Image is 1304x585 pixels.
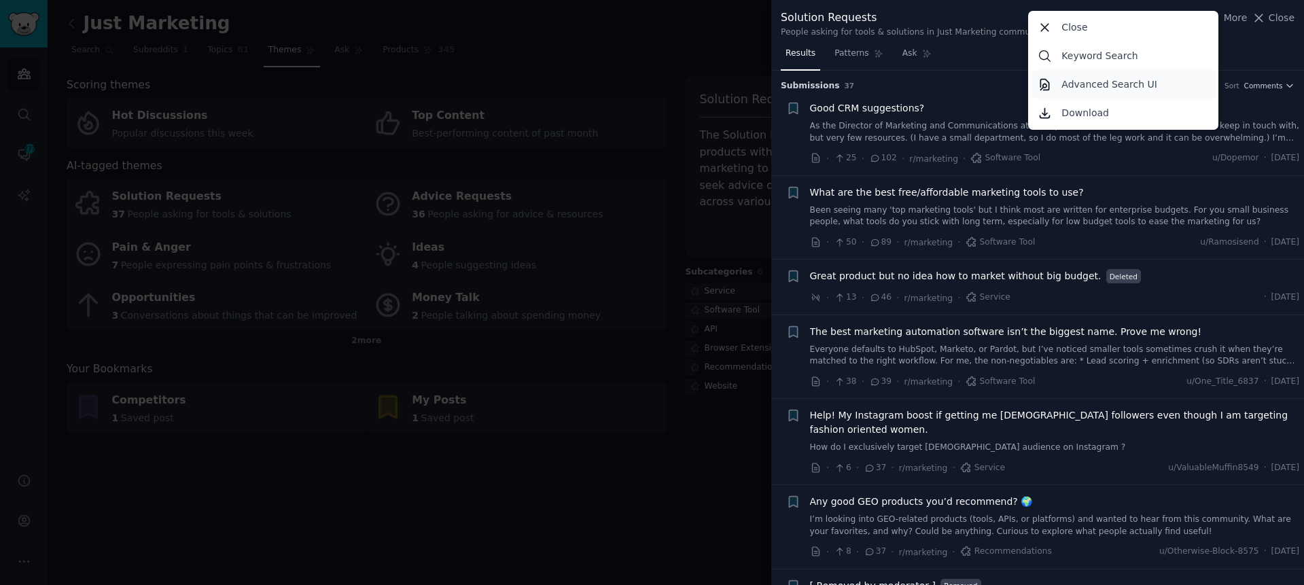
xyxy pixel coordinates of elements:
[826,235,829,249] span: ·
[810,442,1300,454] a: How do I exclusively target [DEMOGRAPHIC_DATA] audience on Instagram ?
[1106,269,1142,283] span: Deleted
[966,236,1036,249] span: Software Tool
[891,545,894,559] span: ·
[891,461,894,475] span: ·
[963,152,966,166] span: ·
[957,235,960,249] span: ·
[834,236,856,249] span: 50
[957,374,960,389] span: ·
[845,82,855,90] span: 37
[904,294,953,303] span: r/marketing
[781,43,820,71] a: Results
[826,374,829,389] span: ·
[810,325,1202,339] a: The best marketing automation software isn’t the biggest name. Prove me wrong!
[904,238,953,247] span: r/marketing
[856,545,859,559] span: ·
[1271,291,1299,304] span: [DATE]
[1244,81,1294,90] button: Comments
[899,463,948,473] span: r/marketing
[1168,462,1258,474] span: u/ValuableMuffin8549
[1224,81,1239,90] div: Sort
[864,546,886,558] span: 37
[1210,11,1248,25] button: More
[960,462,1005,474] span: Service
[869,236,892,249] span: 89
[902,48,917,60] span: Ask
[1252,11,1294,25] button: Close
[810,101,925,116] a: Good CRM suggestions?
[834,546,851,558] span: 8
[1264,291,1267,304] span: ·
[786,48,815,60] span: Results
[952,461,955,475] span: ·
[1186,376,1259,388] span: u/One_Title_6837
[864,462,886,474] span: 37
[909,154,958,164] span: r/marketing
[1271,236,1299,249] span: [DATE]
[1264,236,1267,249] span: ·
[826,461,829,475] span: ·
[830,43,887,71] a: Patterns
[810,408,1300,437] a: Help! My Instagram boost if getting me [DEMOGRAPHIC_DATA] followers even though I am targeting fa...
[1271,462,1299,474] span: [DATE]
[1061,106,1109,120] p: Download
[810,185,1084,200] a: What are the best free/affordable marketing tools to use?
[966,376,1036,388] span: Software Tool
[1264,152,1267,164] span: ·
[896,291,899,305] span: ·
[834,152,856,164] span: 25
[1031,99,1216,127] a: Download
[856,461,859,475] span: ·
[781,80,840,92] span: Submission s
[1244,81,1283,90] span: Comments
[960,546,1052,558] span: Recommendations
[1271,376,1299,388] span: [DATE]
[810,514,1300,537] a: I’m looking into GEO-related products (tools, APIs, or platforms) and wanted to hear from this co...
[1271,152,1299,164] span: [DATE]
[781,26,1053,39] div: People asking for tools & solutions in Just Marketing communities
[1031,41,1216,70] a: Keyword Search
[1269,11,1294,25] span: Close
[1031,70,1216,99] a: Advanced Search UI
[1264,462,1267,474] span: ·
[834,376,856,388] span: 38
[869,376,892,388] span: 39
[862,374,864,389] span: ·
[869,152,897,164] span: 102
[810,205,1300,228] a: Been seeing many 'top marketing tools' but I think most are written for enterprise budgets. For y...
[869,291,892,304] span: 46
[1159,546,1259,558] span: u/Otherwise-Block-8575
[826,545,829,559] span: ·
[826,291,829,305] span: ·
[1212,152,1259,164] span: u/Dopemor
[1271,546,1299,558] span: [DATE]
[970,152,1040,164] span: Software Tool
[1061,20,1087,35] p: Close
[810,344,1300,368] a: Everyone defaults to HubSpot, Marketo, or Pardot, but I’ve noticed smaller tools sometimes crush ...
[1224,11,1248,25] span: More
[810,269,1102,283] a: Great product but no idea how to market without big budget.
[834,291,856,304] span: 13
[1061,49,1138,63] p: Keyword Search
[826,152,829,166] span: ·
[904,377,953,387] span: r/marketing
[810,495,1033,509] span: Any good GEO products you’d recommend? 🌍
[834,462,851,474] span: 6
[957,291,960,305] span: ·
[952,545,955,559] span: ·
[896,235,899,249] span: ·
[899,548,948,557] span: r/marketing
[898,43,936,71] a: Ask
[781,10,1053,26] div: Solution Requests
[1264,376,1267,388] span: ·
[862,152,864,166] span: ·
[896,374,899,389] span: ·
[810,120,1300,144] a: As the Director of Marketing and Communications at a nonprofit, I have a lot of contacts I need t...
[1061,77,1157,92] p: Advanced Search UI
[902,152,904,166] span: ·
[834,48,868,60] span: Patterns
